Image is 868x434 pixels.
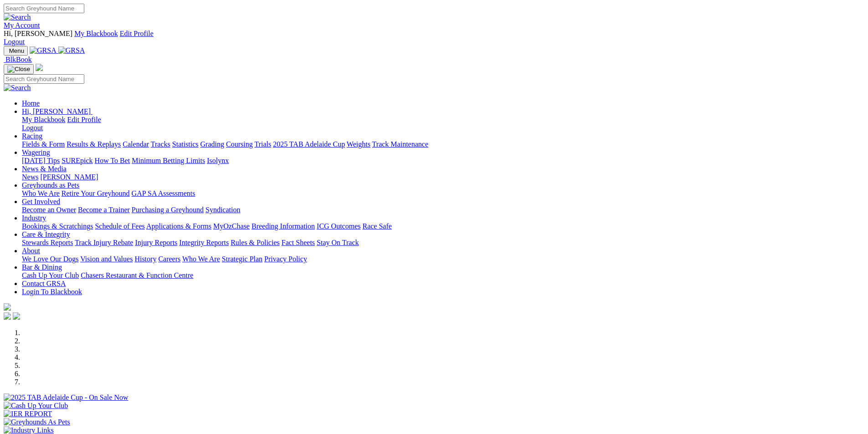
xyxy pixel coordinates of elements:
button: Toggle navigation [4,46,28,56]
a: Results & Replays [67,140,121,148]
div: Wagering [22,157,864,165]
a: Grading [200,140,224,148]
span: Hi, [PERSON_NAME] [22,107,91,115]
a: Syndication [205,206,240,214]
a: Edit Profile [67,116,101,123]
a: Retire Your Greyhound [62,189,130,197]
div: Racing [22,140,864,148]
div: Bar & Dining [22,271,864,280]
a: My Blackbook [22,116,66,123]
img: Close [7,66,30,73]
a: Statistics [172,140,199,148]
a: Greyhounds as Pets [22,181,79,189]
a: History [134,255,156,263]
a: Injury Reports [135,239,177,246]
img: logo-grsa-white.png [36,64,43,71]
a: Tracks [151,140,170,148]
a: 2025 TAB Adelaide Cup [273,140,345,148]
div: Greyhounds as Pets [22,189,864,198]
span: Menu [9,47,24,54]
a: Stay On Track [317,239,359,246]
a: Become an Owner [22,206,76,214]
a: News & Media [22,165,67,173]
a: Hi, [PERSON_NAME] [22,107,92,115]
a: Bar & Dining [22,263,62,271]
a: We Love Our Dogs [22,255,78,263]
a: My Account [4,21,40,29]
a: GAP SA Assessments [132,189,195,197]
a: Logout [22,124,43,132]
a: Cash Up Your Club [22,271,79,279]
img: Search [4,13,31,21]
button: Toggle navigation [4,64,34,74]
a: Become a Trainer [78,206,130,214]
a: Privacy Policy [264,255,307,263]
a: Strategic Plan [222,255,262,263]
img: facebook.svg [4,312,11,320]
input: Search [4,74,84,84]
a: Schedule of Fees [95,222,144,230]
a: Industry [22,214,46,222]
img: 2025 TAB Adelaide Cup - On Sale Now [4,393,128,402]
a: MyOzChase [213,222,250,230]
a: Racing [22,132,42,140]
a: Care & Integrity [22,230,70,238]
img: IER REPORT [4,410,52,418]
a: Login To Blackbook [22,288,82,296]
a: Minimum Betting Limits [132,157,205,164]
div: Hi, [PERSON_NAME] [22,116,864,132]
a: Breeding Information [252,222,315,230]
a: Isolynx [207,157,229,164]
div: News & Media [22,173,864,181]
input: Search [4,4,84,13]
a: Edit Profile [120,30,154,37]
a: How To Bet [95,157,130,164]
div: About [22,255,864,263]
img: twitter.svg [13,312,20,320]
a: [PERSON_NAME] [40,173,98,181]
div: Care & Integrity [22,239,864,247]
span: BlkBook [5,56,32,63]
a: Track Injury Rebate [75,239,133,246]
a: Bookings & Scratchings [22,222,93,230]
img: GRSA [58,46,85,55]
a: BlkBook [4,56,32,63]
img: logo-grsa-white.png [4,303,11,311]
a: About [22,247,40,255]
a: Integrity Reports [179,239,229,246]
img: Greyhounds As Pets [4,418,70,426]
a: Home [22,99,40,107]
a: Track Maintenance [372,140,428,148]
a: Chasers Restaurant & Function Centre [81,271,193,279]
a: Purchasing a Greyhound [132,206,204,214]
a: Calendar [123,140,149,148]
a: My Blackbook [74,30,118,37]
img: GRSA [30,46,56,55]
a: Applications & Forms [146,222,211,230]
a: Who We Are [22,189,60,197]
a: Careers [158,255,180,263]
a: Race Safe [362,222,391,230]
img: Cash Up Your Club [4,402,68,410]
a: Rules & Policies [231,239,280,246]
a: Weights [347,140,370,148]
a: Vision and Values [80,255,133,263]
img: Search [4,84,31,92]
span: Hi, [PERSON_NAME] [4,30,72,37]
a: Who We Are [182,255,220,263]
a: Logout [4,38,25,46]
a: ICG Outcomes [317,222,360,230]
a: Fact Sheets [282,239,315,246]
div: Industry [22,222,864,230]
a: Get Involved [22,198,60,205]
a: Wagering [22,148,50,156]
a: News [22,173,38,181]
div: Get Involved [22,206,864,214]
a: Contact GRSA [22,280,66,287]
div: My Account [4,30,864,46]
a: Fields & Form [22,140,65,148]
a: Coursing [226,140,253,148]
a: [DATE] Tips [22,157,60,164]
a: Trials [254,140,271,148]
a: SUREpick [62,157,92,164]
